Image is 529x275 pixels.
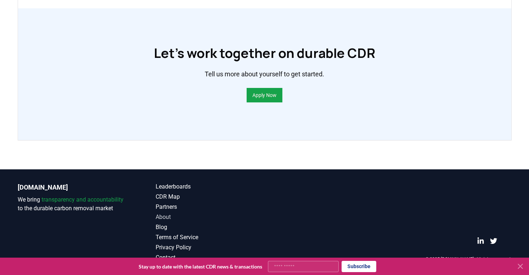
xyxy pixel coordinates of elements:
[156,223,265,232] a: Blog
[490,237,497,245] a: Twitter
[247,88,282,102] button: Apply Now
[42,196,123,203] span: transparency and accountability
[156,192,265,201] a: CDR Map
[156,182,265,191] a: Leaderboards
[252,92,277,99] a: Apply Now
[18,195,127,213] p: We bring to the durable carbon removal market
[156,213,265,221] a: About
[156,233,265,242] a: Terms of Service
[477,237,484,245] a: LinkedIn
[18,182,127,192] p: [DOMAIN_NAME]
[156,203,265,211] a: Partners
[425,256,512,262] p: © 2025 [DOMAIN_NAME]. All rights reserved.
[156,243,265,252] a: Privacy Policy
[154,46,375,60] h1: Let’s work together on durable CDR
[156,253,265,262] a: Contact
[205,69,324,79] p: Tell us more about yourself to get started.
